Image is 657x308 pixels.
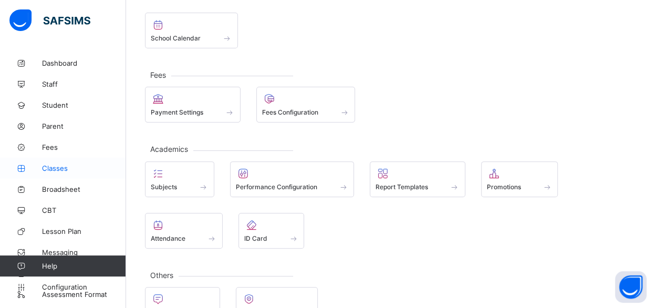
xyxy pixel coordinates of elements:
[145,145,193,153] span: Academics
[42,122,126,130] span: Parent
[145,87,241,122] div: Payment Settings
[244,234,267,242] span: ID Card
[42,101,126,109] span: Student
[42,248,126,256] span: Messaging
[376,183,428,191] span: Report Templates
[145,70,171,79] span: Fees
[487,183,521,191] span: Promotions
[615,271,646,303] button: Open asap
[9,9,90,32] img: safsims
[151,34,201,42] span: School Calendar
[145,161,214,197] div: Subjects
[42,206,126,214] span: CBT
[42,164,126,172] span: Classes
[42,185,126,193] span: Broadsheet
[42,262,126,270] span: Help
[481,161,558,197] div: Promotions
[236,183,317,191] span: Performance Configuration
[145,271,179,280] span: Others
[370,161,465,197] div: Report Templates
[145,213,223,249] div: Attendance
[42,143,126,151] span: Fees
[42,283,126,291] span: Configuration
[42,59,126,67] span: Dashboard
[151,183,177,191] span: Subjects
[256,87,356,122] div: Fees Configuration
[151,234,185,242] span: Attendance
[42,227,126,235] span: Lesson Plan
[145,13,238,48] div: School Calendar
[262,108,318,116] span: Fees Configuration
[42,80,126,88] span: Staff
[151,108,203,116] span: Payment Settings
[238,213,305,249] div: ID Card
[230,161,354,197] div: Performance Configuration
